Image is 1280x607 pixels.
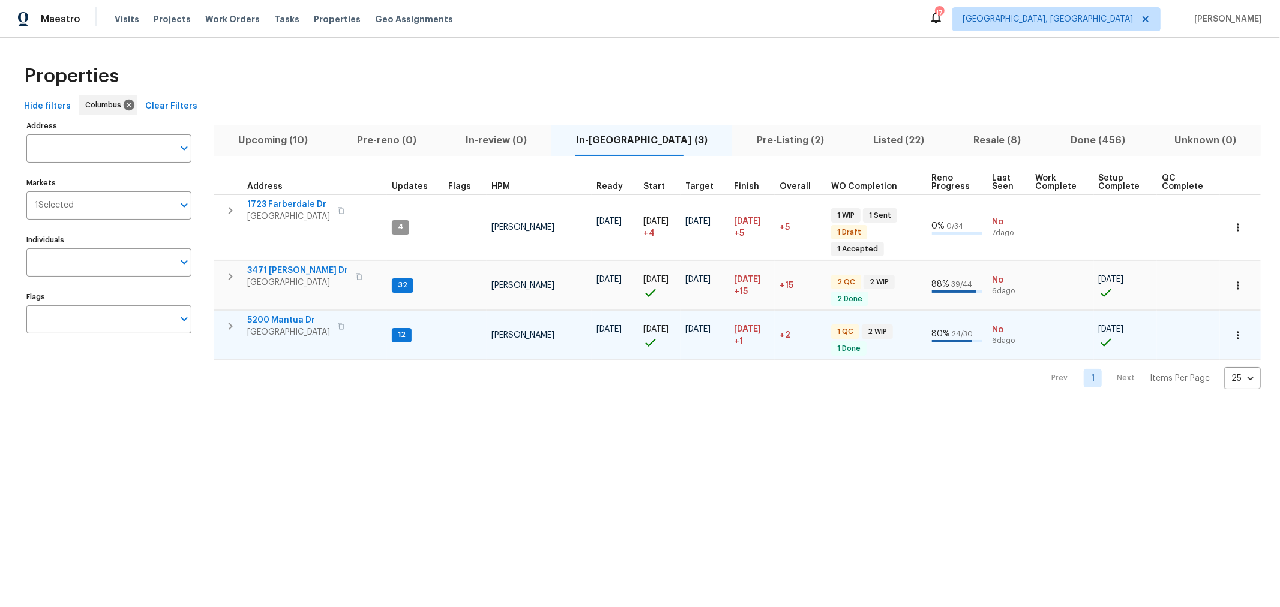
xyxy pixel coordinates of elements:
[145,99,197,114] span: Clear Filters
[729,261,775,310] td: Scheduled to finish 15 day(s) late
[205,13,260,25] span: Work Orders
[375,13,453,25] span: Geo Assignments
[247,211,330,223] span: [GEOGRAPHIC_DATA]
[992,286,1026,296] span: 6d ago
[115,13,139,25] span: Visits
[393,222,408,232] span: 4
[729,311,775,360] td: Scheduled to finish 1 day(s) late
[85,99,126,111] span: Columbus
[491,223,554,232] span: [PERSON_NAME]
[1099,275,1124,284] span: [DATE]
[932,330,951,338] span: 80 %
[865,277,894,287] span: 2 WIP
[952,281,973,288] span: 39 / 44
[221,132,325,149] span: Upcoming (10)
[596,182,623,191] span: Ready
[154,13,191,25] span: Projects
[247,326,330,338] span: [GEOGRAPHIC_DATA]
[643,325,669,333] span: [DATE]
[176,197,193,214] button: Open
[952,330,973,338] span: 24 / 30
[685,182,714,191] span: Target
[734,275,761,284] span: [DATE]
[992,216,1026,228] span: No
[448,182,471,191] span: Flags
[992,336,1026,346] span: 6d ago
[775,261,826,310] td: 15 day(s) past target finish date
[734,217,761,226] span: [DATE]
[41,13,80,25] span: Maestro
[19,95,76,118] button: Hide filters
[935,7,943,19] div: 17
[274,15,299,23] span: Tasks
[864,211,896,221] span: 1 Sent
[491,331,554,339] span: [PERSON_NAME]
[247,314,330,326] span: 5200 Mantua Dr
[643,227,655,239] span: + 4
[491,182,510,191] span: HPM
[1099,325,1124,333] span: [DATE]
[247,265,348,277] span: 3471 [PERSON_NAME] Dr
[856,132,942,149] span: Listed (22)
[247,182,283,191] span: Address
[638,311,681,360] td: Project started on time
[1189,13,1262,25] span: [PERSON_NAME]
[780,223,790,232] span: +5
[734,182,759,191] span: Finish
[340,132,434,149] span: Pre-reno (0)
[1041,367,1261,389] nav: Pagination Navigation
[775,194,826,260] td: 5 day(s) past target finish date
[392,182,428,191] span: Updates
[643,217,669,226] span: [DATE]
[176,254,193,271] button: Open
[140,95,202,118] button: Clear Filters
[685,325,711,333] span: [DATE]
[596,275,622,284] span: [DATE]
[775,311,826,360] td: 2 day(s) past target finish date
[992,228,1026,238] span: 7d ago
[638,194,681,260] td: Project started 4 days late
[448,132,544,149] span: In-review (0)
[685,182,724,191] div: Target renovation project end date
[992,324,1026,336] span: No
[1035,174,1078,191] span: Work Complete
[314,13,361,25] span: Properties
[947,223,964,230] span: 0 / 34
[957,132,1039,149] span: Resale (8)
[1162,174,1204,191] span: QC Complete
[734,335,743,347] span: +1
[734,286,748,298] span: +15
[685,275,711,284] span: [DATE]
[1099,174,1142,191] span: Setup Complete
[734,182,770,191] div: Projected renovation finish date
[35,200,74,211] span: 1 Selected
[992,274,1026,286] span: No
[932,174,972,191] span: Reno Progress
[832,294,867,304] span: 2 Done
[832,211,859,221] span: 1 WIP
[1224,363,1261,394] div: 25
[643,275,669,284] span: [DATE]
[832,344,865,354] span: 1 Done
[393,280,412,290] span: 32
[559,132,725,149] span: In-[GEOGRAPHIC_DATA] (3)
[780,281,793,290] span: +15
[26,293,191,301] label: Flags
[596,325,622,333] span: [DATE]
[176,311,193,327] button: Open
[24,70,119,82] span: Properties
[832,244,883,254] span: 1 Accepted
[992,174,1015,191] span: Last Seen
[932,222,945,230] span: 0 %
[643,182,676,191] div: Actual renovation start date
[1053,132,1143,149] span: Done (456)
[247,277,348,289] span: [GEOGRAPHIC_DATA]
[963,13,1133,25] span: [GEOGRAPHIC_DATA], [GEOGRAPHIC_DATA]
[596,217,622,226] span: [DATE]
[638,261,681,310] td: Project started on time
[832,227,866,238] span: 1 Draft
[863,327,892,337] span: 2 WIP
[729,194,775,260] td: Scheduled to finish 5 day(s) late
[780,182,822,191] div: Days past target finish date
[79,95,137,115] div: Columbus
